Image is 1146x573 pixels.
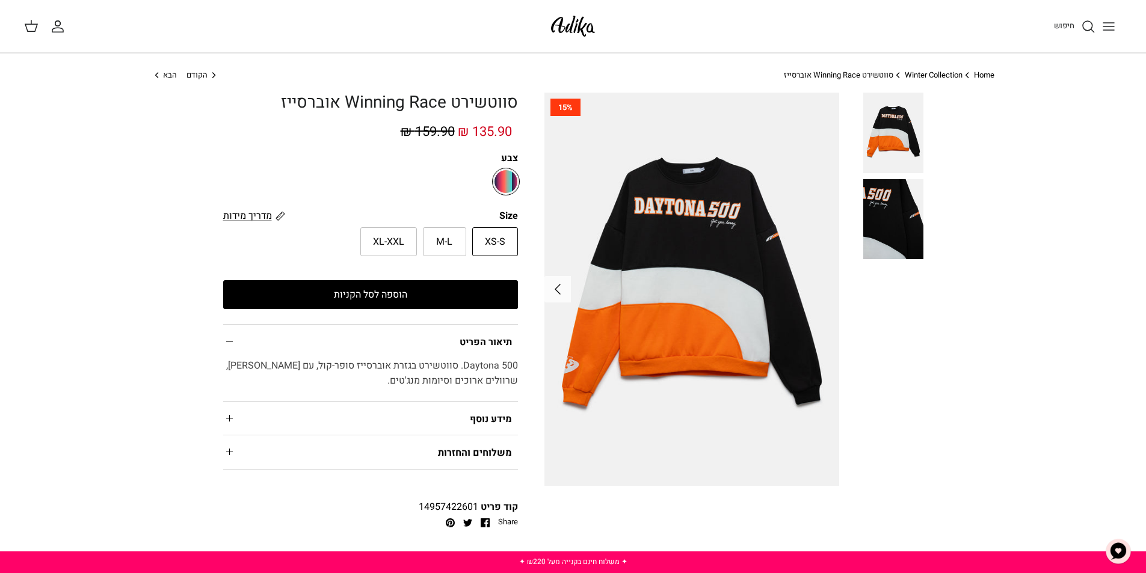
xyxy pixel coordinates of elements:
span: הקודם [186,69,208,81]
div: Daytona 500. סווטשירט בגזרת אוברסייז סופר-קול, עם [PERSON_NAME], שרוולים ארוכים וסיומות מנג'טים. [223,358,518,401]
h1: סווטשירט Winning Race אוברסייז [223,93,518,113]
span: Share [498,516,518,528]
summary: תיאור הפריט [223,325,518,358]
span: 159.90 ₪ [401,122,455,141]
a: חיפוש [1054,19,1095,34]
button: הוספה לסל הקניות [223,280,518,309]
button: Next [544,276,571,302]
button: צ'אט [1100,533,1136,569]
summary: מידע נוסף [223,402,518,435]
span: M-L [436,234,452,250]
a: החשבון שלי [51,19,70,34]
summary: משלוחים והחזרות [223,435,518,468]
a: Home [974,69,994,81]
span: 135.90 ₪ [458,122,512,141]
a: Winter Collection [905,69,963,81]
img: Adika IL [547,12,599,40]
span: XS-S [485,234,505,250]
span: XL-XXL [373,234,404,250]
span: קוד פריט [481,500,518,514]
a: הבא [152,70,177,81]
span: הבא [163,69,177,81]
span: 14957422601 [419,500,478,514]
a: מדריך מידות [223,209,285,222]
button: Toggle menu [1095,13,1122,40]
legend: Size [499,209,518,222]
a: הקודם [186,70,219,81]
span: מדריך מידות [223,209,272,223]
span: חיפוש [1054,20,1074,31]
a: ✦ משלוח חינם בקנייה מעל ₪220 ✦ [519,556,627,567]
label: צבע [223,152,518,165]
a: סווטשירט Winning Race אוברסייז [784,69,893,81]
nav: Breadcrumbs [152,70,994,81]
